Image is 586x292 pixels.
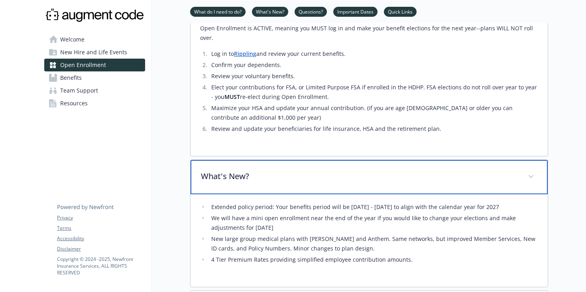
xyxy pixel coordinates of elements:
span: Resources [60,97,88,110]
a: Privacy [57,214,145,221]
a: Team Support [44,84,145,97]
a: Open Enrollment [44,59,145,71]
li: New large group medical plans with [PERSON_NAME] and Anthem. Same networks, but improved Member S... [209,234,538,253]
div: What's New? [191,194,548,287]
li: Log in to and review your current benefits. [209,49,538,59]
a: Quick Links [384,8,417,15]
li: Review your voluntary benefits. [209,71,538,81]
span: Benefits [60,71,82,84]
div: What's New? [191,160,548,194]
span: Welcome [60,33,85,46]
a: Terms [57,225,145,232]
p: What's New? [201,170,518,182]
a: What's New? [252,8,288,15]
a: Questions? [295,8,327,15]
p: Copyright © 2024 - 2025 , Newfront Insurance Services, ALL RIGHTS RESERVED [57,256,145,276]
li: Maximize your HSA and update your annual contribution. (if you are age [DEMOGRAPHIC_DATA] or olde... [209,103,538,122]
li: Confirm your dependents. [209,60,538,70]
span: Open Enrollment [60,59,106,71]
span: Team Support [60,84,98,97]
p: Open Enrollment is ACTIVE, meaning you MUST log in and make your benefit elections for the next y... [200,24,538,43]
a: Resources [44,97,145,110]
li: Review and update your beneficiaries for life insurance, HSA and the retirement plan. [209,124,538,134]
a: Disclaimer [57,245,145,253]
span: New Hire and Life Events [60,46,127,59]
strong: MUST [224,93,240,101]
li: 4 Tier Premium Rates providing simplified employee contribution amounts. [209,255,538,264]
li: We will have a mini open enrollment near the end of the year if you would like to change your ele... [209,213,538,233]
a: Accessibility [57,235,145,242]
li: Extended policy period: Your benefits period will be [DATE] - [DATE] to align with the calendar y... [209,202,538,212]
a: What do I need to do? [190,8,246,15]
a: Benefits [44,71,145,84]
a: New Hire and Life Events [44,46,145,59]
li: Elect your contributions for FSA, or Limited Purpose FSA if enrolled in the HDHP. FSA elections d... [209,83,538,102]
a: Welcome [44,33,145,46]
a: Important Dates [333,8,378,15]
a: Rippling [234,50,256,57]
